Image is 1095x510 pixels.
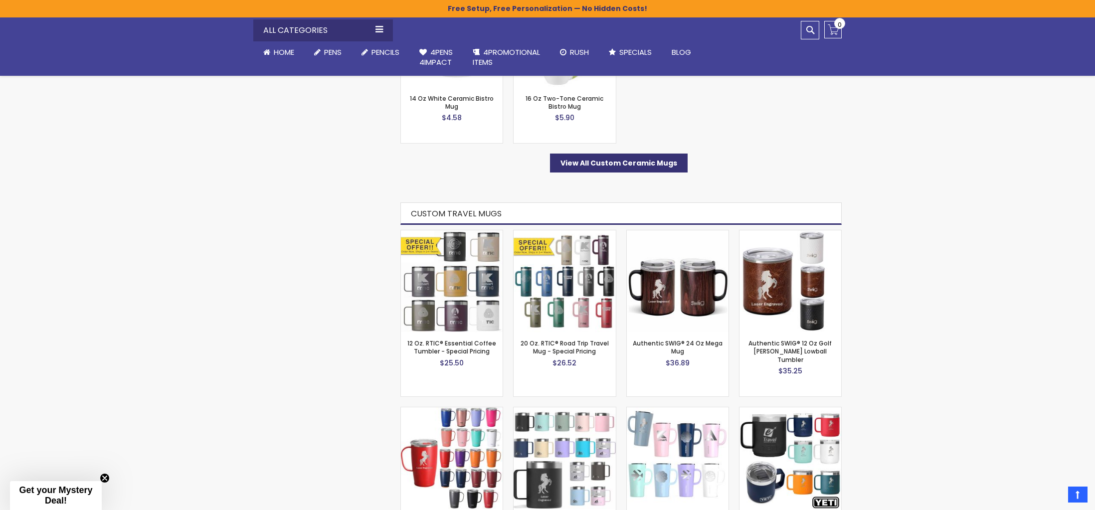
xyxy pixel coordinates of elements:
[672,47,691,57] span: Blog
[407,339,496,355] a: 12 Oz. RTIC® Essential Coffee Tumbler - Special Pricing
[778,366,802,376] span: $35.25
[410,94,494,111] a: 14 Oz White Ceramic Bistro Mug
[555,113,574,123] span: $5.90
[371,47,399,57] span: Pencils
[570,47,589,57] span: Rush
[253,41,304,63] a: Home
[662,41,701,63] a: Blog
[739,230,841,332] img: Authentic SWIG® 12 Oz Golf Partee Lowball Tumbler
[824,21,842,38] a: 0
[666,358,690,368] span: $36.89
[274,47,294,57] span: Home
[627,230,729,238] a: Authentic SWIG® 24 Oz Mega Mug
[442,113,462,123] span: $4.58
[440,358,464,368] span: $25.50
[100,473,110,483] button: Close teaser
[409,41,463,74] a: 4Pens4impact
[560,158,677,168] span: View All Custom Ceramic Mugs
[19,485,92,506] span: Get your Mystery Deal!
[401,407,503,415] a: Authentic SWIG® 18Oz Mug Tumbler
[514,230,615,238] a: 20 Oz. RTIC® Road Trip Travel Mug - Special Pricing
[324,47,342,57] span: Pens
[10,481,102,510] div: Get your Mystery Deal!Close teaser
[627,230,729,332] img: Authentic SWIG® 24 Oz Mega Mug
[419,47,453,67] span: 4Pens 4impact
[550,154,688,172] a: View All Custom Ceramic Mugs
[401,407,503,509] img: Authentic SWIG® 18Oz Mug Tumbler
[400,202,842,225] h2: Custom Travel Mugs
[473,47,540,67] span: 4PROMOTIONAL ITEMS
[514,407,615,509] img: Branded 12 Oz. Hydrapeak Coffee Promo Mug
[304,41,352,63] a: Pens
[633,339,723,355] a: Authentic SWIG® 24 Oz Mega Mug
[599,41,662,63] a: Specials
[739,407,841,509] img: Personalized Authentic YETI® 10 Oz. Stackable Mug
[550,41,599,63] a: Rush
[526,94,603,111] a: 16 Oz Two-Tone Ceramic Bistro Mug
[463,41,550,74] a: 4PROMOTIONALITEMS
[352,41,409,63] a: Pencils
[514,407,615,415] a: Branded 12 Oz. Hydrapeak Coffee Promo Mug
[748,339,832,363] a: Authentic SWIG® 12 Oz Golf [PERSON_NAME] Lowball Tumbler
[619,47,652,57] span: Specials
[401,230,503,238] a: 12 Oz. RTIC® Essential Coffee Tumbler - Special Pricing
[838,20,842,29] span: 0
[253,19,393,41] div: All Categories
[552,358,576,368] span: $26.52
[401,230,503,332] img: 12 Oz. RTIC® Essential Coffee Tumbler - Special Pricing
[521,339,609,355] a: 20 Oz. RTIC® Road Trip Travel Mug - Special Pricing
[739,230,841,238] a: Authentic SWIG® 12 Oz Golf Partee Lowball Tumbler
[514,230,615,332] img: 20 Oz. RTIC® Road Trip Travel Mug - Special Pricing
[739,407,841,415] a: Personalized Authentic YETI® 10 Oz. Stackable Mug
[627,407,729,415] a: Branded 18 Oz. Hydrapeak Java Coffee Mug
[627,407,729,509] img: Branded 18 Oz. Hydrapeak Java Coffee Mug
